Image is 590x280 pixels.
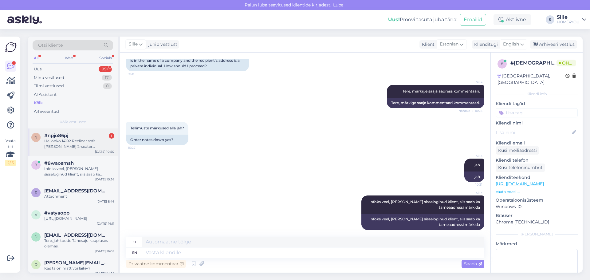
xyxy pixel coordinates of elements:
[44,160,74,166] span: #8waosmsh
[60,119,86,125] span: Kõik vestlused
[496,157,578,164] p: Kliendi telefon
[331,2,345,8] span: Luba
[440,41,458,48] span: Estonian
[44,133,68,138] span: #npjo86pj
[459,230,482,235] span: 10:36
[97,221,114,226] div: [DATE] 16:11
[34,83,64,89] div: Tiimi vestlused
[38,42,63,49] span: Otsi kliente
[557,15,586,25] a: SilleHOME4YOU
[34,135,37,140] span: n
[95,271,114,276] div: [DATE] 14:56
[44,188,108,194] span: Rekuke12@gmail.com
[34,235,37,239] span: d
[35,212,37,217] span: v
[44,232,108,238] span: denchha@mail.ru
[496,197,578,203] p: Operatsioonisüsteem
[472,41,498,48] div: Klienditugi
[44,194,114,199] div: Attachment
[34,100,43,106] div: Kõik
[5,138,16,166] div: Vaata siia
[35,190,37,195] span: R
[459,191,482,195] span: Sille
[496,174,578,181] p: Klienditeekond
[419,41,435,48] div: Klient
[464,172,484,182] div: jah
[496,140,578,146] p: Kliendi email
[5,41,17,53] img: Askly Logo
[503,41,519,48] span: English
[34,262,37,267] span: d
[460,14,486,26] button: Emailid
[33,54,40,62] div: All
[126,50,249,71] div: Hello, I would like to place an order where the billing address is in the name of a company and t...
[130,126,184,130] span: Tellimuste märkused alla jah?
[496,189,578,195] p: Vaata edasi ...
[64,54,74,62] div: Web
[510,59,557,67] div: # [DEMOGRAPHIC_DATA]
[557,15,580,20] div: Sille
[501,61,503,66] span: 8
[109,133,114,139] div: 1
[403,89,480,93] span: Tere, märkige saaja aadress kommentaari.
[44,216,114,221] div: [URL][DOMAIN_NAME]
[388,17,400,22] b: Uus!
[494,14,531,25] div: Aktiivne
[496,212,578,219] p: Brauser
[496,146,539,155] div: Küsi meiliaadressi
[557,20,580,25] div: HOME4YOU
[546,15,554,24] div: S
[35,163,37,167] span: 8
[458,108,482,113] span: Nähtud ✓ 10:25
[557,60,576,66] span: Online
[129,41,138,48] span: Sille
[496,241,578,247] p: Märkmed
[361,214,484,230] div: Infoks veel, [PERSON_NAME] sisseloginud klient, siis saab ka tarneaadressi märkida
[96,199,114,204] div: [DATE] 8:46
[496,181,544,187] a: [URL][DOMAIN_NAME]
[474,163,480,167] span: jah
[496,91,578,97] div: Kliendi info
[496,101,578,107] p: Kliendi tag'id
[132,237,136,247] div: et
[95,149,114,154] div: [DATE] 10:50
[459,80,482,85] span: Sille
[128,145,151,150] span: 10:27
[126,260,186,268] div: Privaatne kommentaar
[95,177,114,182] div: [DATE] 10:36
[146,41,177,48] div: juhib vestlust
[34,92,57,98] div: AI Assistent
[44,166,114,177] div: Infoks veel, [PERSON_NAME] sisseloginud klient, siis saab ka tarneaadressi märkida
[95,249,114,254] div: [DATE] 16:08
[34,108,59,115] div: Arhiveeritud
[44,138,114,149] div: Hei onko 14192 Recliner sofa [PERSON_NAME] 2-seater mahdollista saada istuimet irroitettua toisis...
[498,73,565,86] div: [GEOGRAPHIC_DATA], [GEOGRAPHIC_DATA]
[459,182,482,187] span: 10:31
[496,231,578,237] div: [PERSON_NAME]
[44,260,108,266] span: diana.povaljajeva@gmail.com
[496,108,578,117] input: Lisa tag
[126,135,188,145] div: Order notes down yes?
[5,160,16,166] div: 2 / 3
[387,98,484,108] div: Tere, märkige saaja kommentaari kommentaari.
[99,66,112,72] div: 99+
[369,199,481,210] span: Infoks veel, [PERSON_NAME] sisseloginud klient, siis saab ka tarneaadressi märkida
[34,66,41,72] div: Uus
[496,164,545,172] div: Küsi telefoninumbrit
[496,129,571,136] input: Lisa nimi
[459,154,482,158] span: Sille
[496,219,578,225] p: Chrome [TECHNICAL_ID]
[464,261,482,266] span: Saada
[102,75,112,81] div: 17
[98,54,113,62] div: Socials
[128,72,151,76] span: 9:58
[530,40,577,49] div: Arhiveeri vestlus
[103,83,112,89] div: 0
[44,266,114,271] div: Kas ta on matt või läikiv?
[496,120,578,126] p: Kliendi nimi
[44,210,69,216] span: #vatyaopp
[388,16,457,23] div: Proovi tasuta juba täna:
[132,247,137,258] div: en
[44,238,114,249] div: Tere, jah toode Tähesaju kaupluses olemas.
[34,75,64,81] div: Minu vestlused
